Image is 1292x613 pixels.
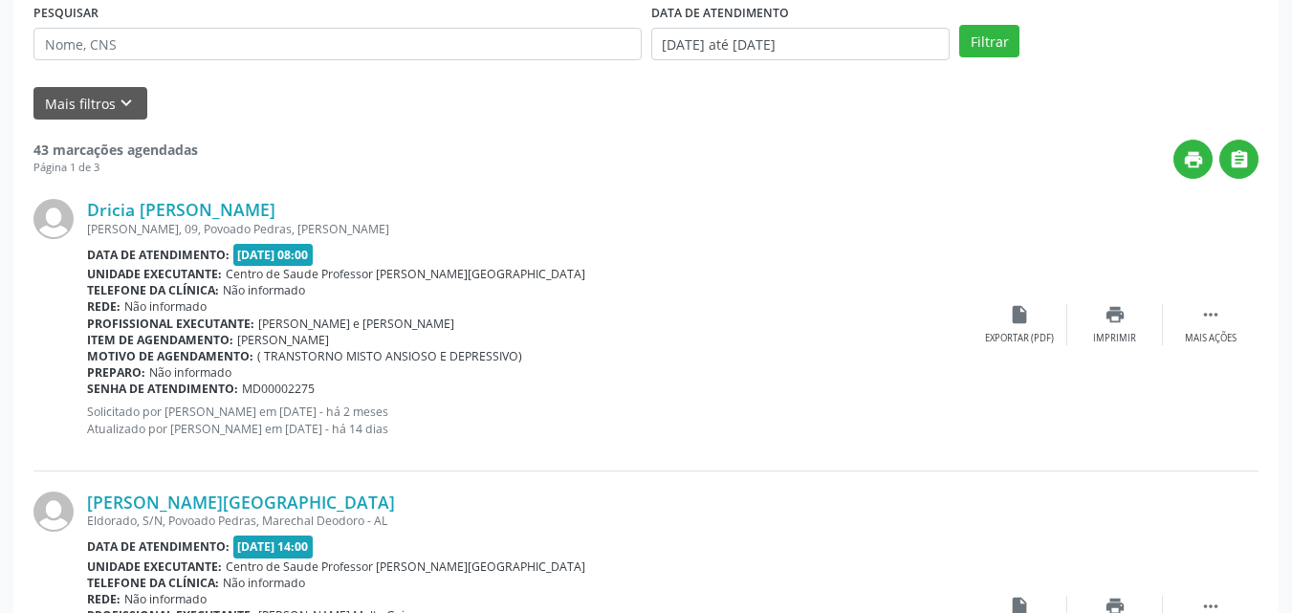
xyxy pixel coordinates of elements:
[233,536,314,558] span: [DATE] 14:00
[1009,304,1030,325] i: insert_drive_file
[87,332,233,348] b: Item de agendamento:
[257,348,522,364] span: ( TRANSTORNO MISTO ANSIOSO E DEPRESSIVO)
[258,316,454,332] span: [PERSON_NAME] e [PERSON_NAME]
[1105,304,1126,325] i: print
[87,538,230,555] b: Data de atendimento:
[1229,149,1250,170] i: 
[1093,332,1136,345] div: Imprimir
[87,298,120,315] b: Rede:
[87,404,972,436] p: Solicitado por [PERSON_NAME] em [DATE] - há 2 meses Atualizado por [PERSON_NAME] em [DATE] - há 1...
[233,244,314,266] span: [DATE] 08:00
[33,141,198,159] strong: 43 marcações agendadas
[33,492,74,532] img: img
[1219,140,1259,179] button: 
[1185,332,1237,345] div: Mais ações
[237,332,329,348] span: [PERSON_NAME]
[651,28,951,60] input: Selecione um intervalo
[87,282,219,298] b: Telefone da clínica:
[226,266,585,282] span: Centro de Saude Professor [PERSON_NAME][GEOGRAPHIC_DATA]
[87,221,972,237] div: [PERSON_NAME], 09, Povoado Pedras, [PERSON_NAME]
[1173,140,1213,179] button: print
[124,591,207,607] span: Não informado
[87,364,145,381] b: Preparo:
[223,575,305,591] span: Não informado
[959,25,1019,57] button: Filtrar
[985,332,1054,345] div: Exportar (PDF)
[223,282,305,298] span: Não informado
[87,558,222,575] b: Unidade executante:
[87,575,219,591] b: Telefone da clínica:
[124,298,207,315] span: Não informado
[87,199,275,220] a: Dricia [PERSON_NAME]
[149,364,231,381] span: Não informado
[33,199,74,239] img: img
[87,247,230,263] b: Data de atendimento:
[87,381,238,397] b: Senha de atendimento:
[1200,304,1221,325] i: 
[87,513,972,529] div: Eldorado, S/N, Povoado Pedras, Marechal Deodoro - AL
[33,28,642,60] input: Nome, CNS
[87,492,395,513] a: [PERSON_NAME][GEOGRAPHIC_DATA]
[87,591,120,607] b: Rede:
[1183,149,1204,170] i: print
[33,87,147,120] button: Mais filtroskeyboard_arrow_down
[226,558,585,575] span: Centro de Saude Professor [PERSON_NAME][GEOGRAPHIC_DATA]
[87,348,253,364] b: Motivo de agendamento:
[33,160,198,176] div: Página 1 de 3
[116,93,137,114] i: keyboard_arrow_down
[87,266,222,282] b: Unidade executante:
[87,316,254,332] b: Profissional executante:
[242,381,315,397] span: MD00002275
